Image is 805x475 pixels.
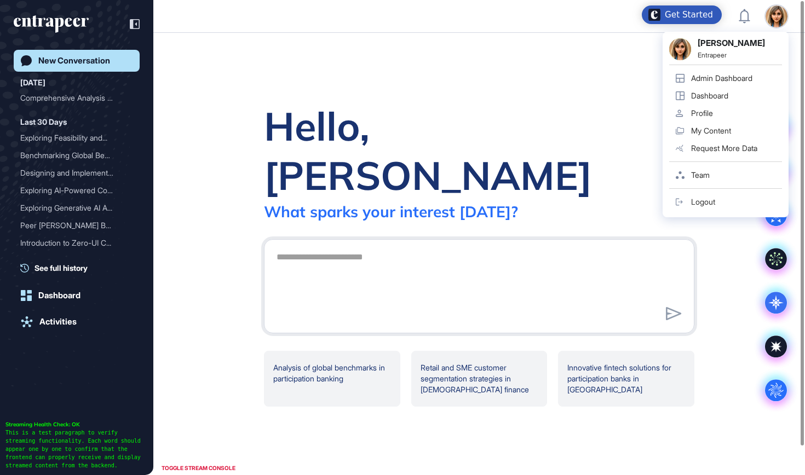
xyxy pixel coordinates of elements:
div: What sparks your interest [DATE]? [264,202,518,221]
a: New Conversation [14,50,140,72]
div: Retail and SME customer segmentation strategies in [DEMOGRAPHIC_DATA] finance [411,351,548,407]
div: Open Get Started checklist [642,5,722,24]
div: Get Started [665,9,713,20]
div: entrapeer-logo [14,15,89,33]
div: Activities [39,317,77,327]
div: Peer Beni Reese Bagnar Misib [20,217,133,234]
div: Innovative fintech solutions for participation banks in [GEOGRAPHIC_DATA] [558,351,694,407]
div: Exploring Generative AI Applications in the Insurance Industry [20,199,133,217]
div: Benchmarking Global Best ... [20,147,124,164]
img: user-avatar [766,5,787,27]
div: Comprehensive Analysis of... [20,89,124,107]
div: Introduction to Zero-UI C... [20,234,124,252]
div: Designing and Implementin... [20,164,124,182]
div: Dashboard [38,291,81,300]
div: Exploring Generative AI A... [20,199,124,217]
div: Track Website: Moodivation.net [20,252,133,269]
div: Exploring AI-Powered Consulting Platforms for SMEs: Bridging the Gap in Mid-Market Strategy Devel... [20,182,133,199]
a: Dashboard [14,285,140,306]
div: Peer [PERSON_NAME] Bagnar Mi... [20,217,124,234]
div: New Conversation [38,56,110,66]
div: Introduction to Zero-UI Concept [20,234,133,252]
div: TOGGLE STREAM CONSOLE [159,461,238,475]
div: Hello, [PERSON_NAME] [264,101,694,200]
div: Comprehensive Analysis of Participation Banking Strategy in Türkiye: Customer Segmentation, Tradi... [20,89,133,107]
div: Benchmarking Global Best Practices in Idea Collection and Innovation Funnel Management [20,147,133,164]
a: See full history [20,262,140,274]
div: Track Website: Moodivatio... [20,252,124,269]
div: Analysis of global benchmarks in participation banking [264,351,400,407]
span: See full history [34,262,88,274]
div: Exploring Feasibility and Methods for Integrating MCP Server within Banking BaaS Infrastructure [20,129,133,147]
div: Exploring Feasibility and... [20,129,124,147]
a: Activities [14,311,140,333]
div: Last 30 Days [20,115,67,129]
div: Designing and Implementing Performance Management Systems in Hospitals: Strategies for Enhancing ... [20,164,133,182]
div: [DATE] [20,76,45,89]
div: Exploring AI-Powered Cons... [20,182,124,199]
img: launcher-image-alternative-text [648,9,660,21]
